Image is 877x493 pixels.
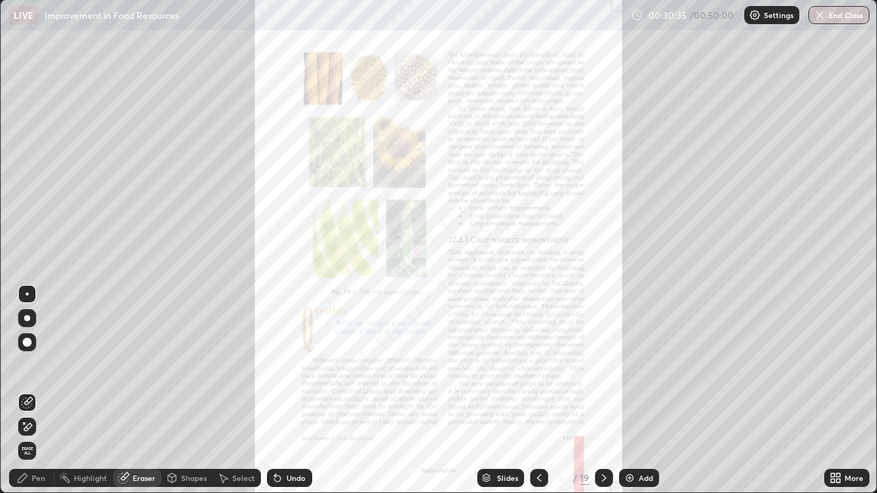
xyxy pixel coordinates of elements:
img: class-settings-icons [749,9,761,21]
div: Shapes [181,474,207,482]
div: Pen [32,474,45,482]
div: 6 [554,473,569,482]
span: Erase all [19,446,35,455]
div: / [572,473,577,482]
div: Slides [497,474,518,482]
div: Eraser [133,474,155,482]
div: 19 [580,471,589,485]
p: Improvement in Food Resources [44,9,179,21]
img: add-slide-button [624,472,636,484]
div: Undo [287,474,305,482]
div: Highlight [74,474,107,482]
p: LIVE [14,9,34,21]
div: Select [232,474,255,482]
div: Add [639,474,653,482]
div: More [845,474,863,482]
p: Settings [764,11,793,19]
button: End Class [808,6,869,24]
img: end-class-cross [814,9,826,21]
